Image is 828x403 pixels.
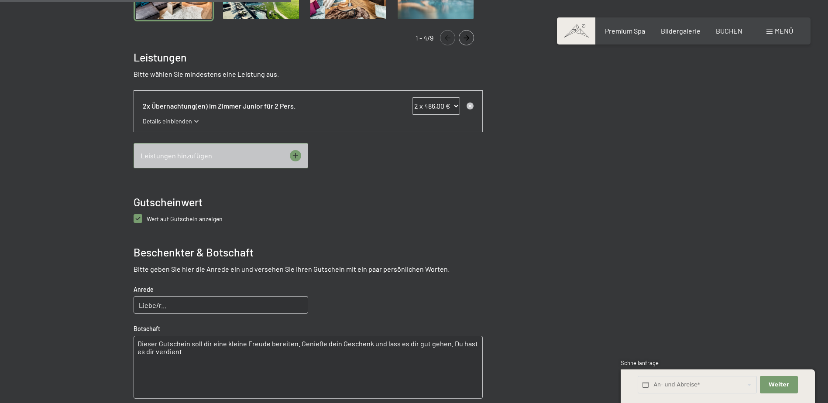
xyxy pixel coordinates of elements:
a: BUCHEN [716,27,742,35]
span: Weiter [769,381,789,389]
span: Menü [775,27,793,35]
a: Premium Spa [605,27,645,35]
span: Schnellanfrage [621,359,659,366]
button: Weiter [760,376,797,394]
a: Bildergalerie [661,27,701,35]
